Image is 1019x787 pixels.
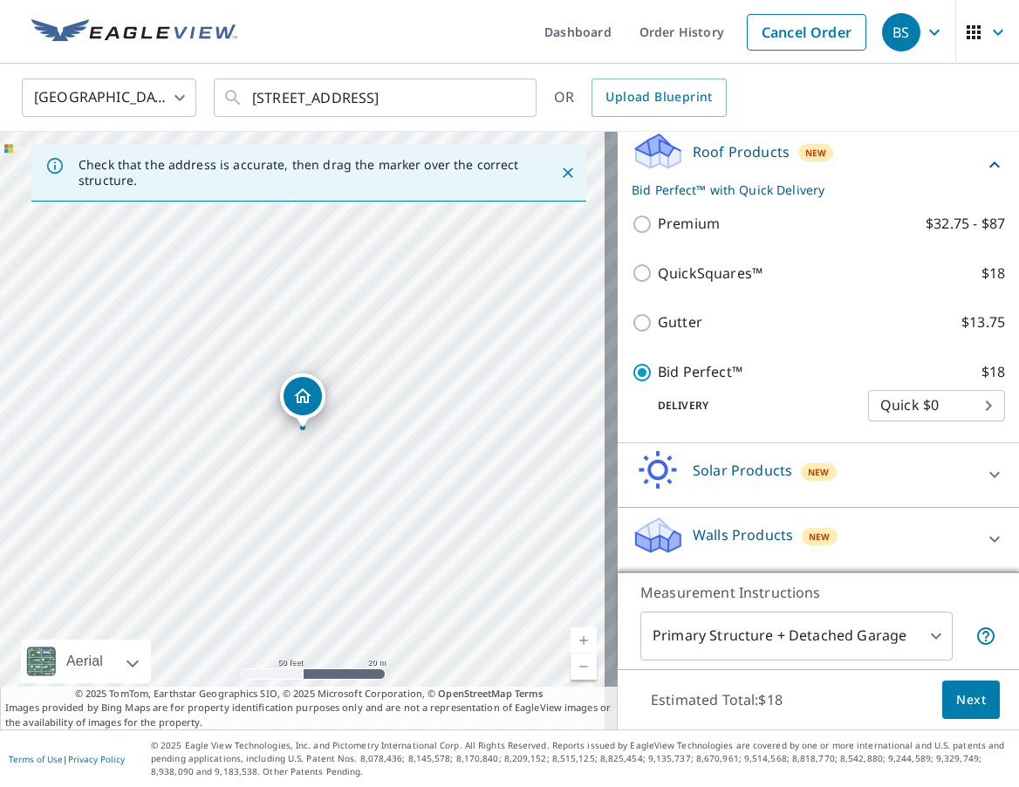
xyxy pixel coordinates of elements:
[68,753,125,765] a: Privacy Policy
[747,14,866,51] a: Cancel Order
[658,361,742,383] p: Bid Perfect™
[605,86,712,108] span: Upload Blueprint
[632,131,1005,199] div: Roof ProductsNewBid Perfect™ with Quick Delivery
[61,640,108,683] div: Aerial
[981,361,1005,383] p: $18
[658,263,763,284] p: QuickSquares™
[9,753,63,765] a: Terms of Use
[9,754,125,764] p: |
[975,626,996,647] span: Your report will include the primary structure and a detached garage if one exists.
[637,681,797,719] p: Estimated Total: $18
[557,161,579,184] button: Close
[808,465,830,479] span: New
[640,612,953,660] div: Primary Structure + Detached Garage
[632,515,1005,565] div: Walls ProductsNew
[658,311,702,333] p: Gutter
[693,524,793,545] p: Walls Products
[809,530,831,544] span: New
[961,311,1005,333] p: $13.75
[632,398,868,414] p: Delivery
[515,687,544,700] a: Terms
[693,141,790,162] p: Roof Products
[640,582,996,603] p: Measurement Instructions
[592,79,726,117] a: Upload Blueprint
[926,213,1005,235] p: $32.75 - $87
[151,739,1010,778] p: © 2025 Eagle View Technologies, Inc. and Pictometry International Corp. All Rights Reserved. Repo...
[805,146,827,160] span: New
[79,157,529,188] p: Check that the address is accurate, then drag the marker over the correct structure.
[882,13,920,51] div: BS
[868,381,1005,430] div: Quick $0
[571,654,597,680] a: Current Level 19, Zoom Out
[438,687,511,700] a: OpenStreetMap
[280,373,325,428] div: Dropped pin, building 1, Residential property, 4825 19th St SE Rochester, MN 55904
[31,19,237,45] img: EV Logo
[942,681,1000,720] button: Next
[22,73,196,122] div: [GEOGRAPHIC_DATA]
[956,689,986,711] span: Next
[252,73,501,122] input: Search by address or latitude-longitude
[693,460,792,481] p: Solar Products
[981,263,1005,284] p: $18
[554,79,727,117] div: OR
[571,627,597,654] a: Current Level 19, Zoom In
[632,181,984,199] p: Bid Perfect™ with Quick Delivery
[75,687,544,701] span: © 2025 TomTom, Earthstar Geographics SIO, © 2025 Microsoft Corporation, ©
[658,213,720,235] p: Premium
[632,450,1005,500] div: Solar ProductsNew
[21,640,151,683] div: Aerial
